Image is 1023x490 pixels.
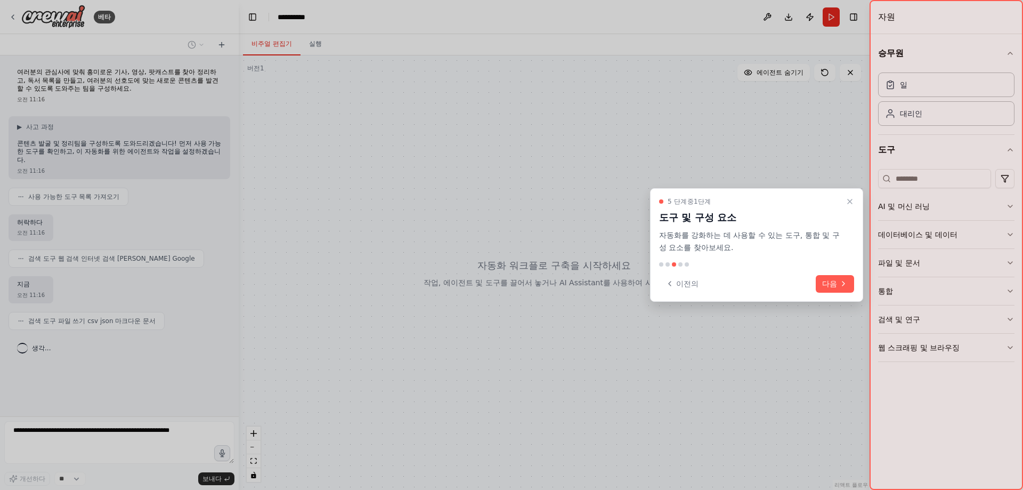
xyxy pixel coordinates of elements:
font: 중 [687,198,694,205]
font: 이전의 [676,279,699,288]
button: 다음 [816,275,854,293]
button: 연습문제 닫기 [843,195,856,208]
button: 왼쪽 사이드바 숨기기 [245,10,260,25]
font: 단계 [698,198,711,205]
font: 자동화를 강화하는 데 사용할 수 있는 도구, 통합 및 구성 요소를 찾아보세요. [659,231,840,252]
button: 이전의 [659,275,705,293]
font: 도구 및 구성 요소 [659,212,736,223]
font: 다음 [822,279,837,288]
font: 1 [694,198,698,205]
font: 5 단계 [668,198,687,205]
